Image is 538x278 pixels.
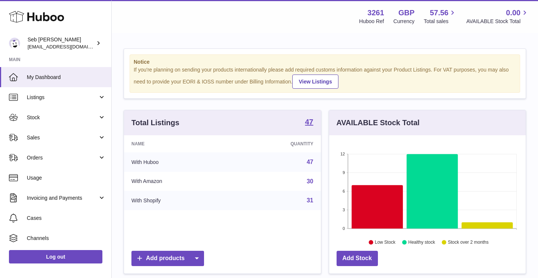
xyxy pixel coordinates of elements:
text: Stock over 2 months [448,240,488,245]
a: 31 [307,197,313,203]
span: Invoicing and Payments [27,195,98,202]
a: Add products [131,251,204,266]
span: Orders [27,154,98,161]
th: Name [124,135,232,152]
a: View Listings [292,75,338,89]
span: [EMAIL_ADDRESS][DOMAIN_NAME] [28,44,109,50]
h3: AVAILABLE Stock Total [337,118,420,128]
text: 9 [343,170,345,175]
span: Sales [27,134,98,141]
strong: Notice [134,59,516,66]
div: If you're planning on sending your products internationally please add required customs informati... [134,66,516,89]
span: My Dashboard [27,74,106,81]
strong: GBP [398,8,414,18]
span: 0.00 [506,8,521,18]
a: 57.56 Total sales [424,8,457,25]
a: Add Stock [337,251,378,266]
span: Usage [27,174,106,181]
span: Channels [27,235,106,242]
h3: Total Listings [131,118,179,128]
strong: 3261 [367,8,384,18]
span: Listings [27,94,98,101]
a: 47 [307,159,313,165]
div: Huboo Ref [359,18,384,25]
text: Low Stock [375,240,395,245]
text: 3 [343,208,345,212]
text: 12 [340,152,345,156]
text: 0 [343,226,345,231]
img: ecom@bravefoods.co.uk [9,38,20,49]
span: AVAILABLE Stock Total [466,18,529,25]
a: 47 [305,118,313,127]
text: Healthy stock [408,240,435,245]
td: With Amazon [124,172,232,191]
span: 57.56 [430,8,448,18]
strong: 47 [305,118,313,126]
th: Quantity [232,135,321,152]
text: 6 [343,189,345,193]
a: 30 [307,178,313,184]
a: 0.00 AVAILABLE Stock Total [466,8,529,25]
span: Cases [27,215,106,222]
a: Log out [9,250,102,263]
div: Currency [394,18,415,25]
td: With Huboo [124,152,232,172]
span: Total sales [424,18,457,25]
td: With Shopify [124,191,232,210]
div: Seb [PERSON_NAME] [28,36,95,50]
span: Stock [27,114,98,121]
